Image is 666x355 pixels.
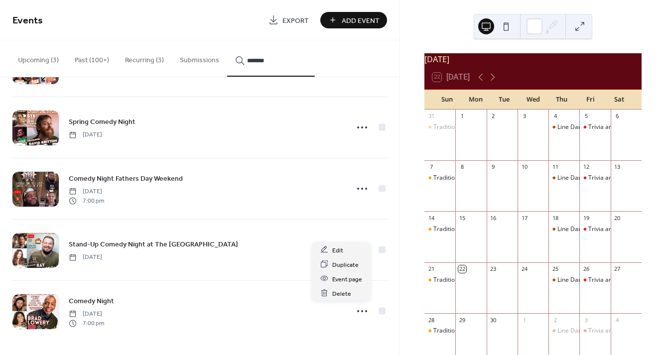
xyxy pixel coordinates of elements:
div: 6 [614,113,621,120]
div: Mon [461,90,490,110]
div: Line Dancing Lessons [557,123,617,131]
div: 13 [614,163,621,171]
span: Duplicate [332,259,359,270]
div: Traditional Irish Session 🎵 [424,276,455,284]
div: 29 [458,316,466,324]
span: Delete [332,288,351,299]
div: Traditional Irish Session 🎵 [424,174,455,182]
span: Export [282,15,309,26]
div: Traditional Irish Session 🎵 [433,327,509,335]
div: Wed [519,90,547,110]
div: 3 [582,316,590,324]
button: Recurring (3) [117,40,172,76]
div: Trivia and Name that Tune [579,276,610,284]
div: 12 [582,163,590,171]
div: 4 [614,316,621,324]
div: Trivia and Name that Tune [588,123,662,131]
div: 9 [490,163,497,171]
div: Trivia and Name that Tune [588,174,662,182]
div: 8 [458,163,466,171]
div: Tue [490,90,519,110]
div: Sun [432,90,461,110]
button: Add Event [320,12,387,28]
div: 1 [458,113,466,120]
div: 4 [551,113,559,120]
div: 5 [582,113,590,120]
div: 2 [490,113,497,120]
span: 7:00 pm [69,196,104,205]
div: Line Dancing Lessons [548,174,579,182]
div: 21 [427,265,435,273]
a: Comedy Night Fathers Day Weekend [69,173,183,184]
button: Past (100+) [67,40,117,76]
div: Line Dancing Lessons [557,327,617,335]
div: Traditional Irish Session 🎵 [433,174,509,182]
div: 25 [551,265,559,273]
div: 23 [490,265,497,273]
div: Traditional Irish Session 🎵 [433,276,509,284]
span: 7:00 pm [69,319,104,328]
div: Line Dancing Lessons [557,276,617,284]
div: Trivia and Name that Tune [579,123,610,131]
div: 18 [551,214,559,222]
div: Traditional Irish Session 🎵 [433,123,509,131]
div: Trivia and Name that Tune [588,225,662,234]
span: Event page [332,274,362,284]
div: 11 [551,163,559,171]
div: Trivia and Name that Tune [579,327,610,335]
div: [DATE] [424,53,642,65]
div: 30 [490,316,497,324]
span: Stand-Up Comedy Night at The [GEOGRAPHIC_DATA] [69,239,238,250]
div: 27 [614,265,621,273]
div: 10 [521,163,528,171]
div: 14 [427,214,435,222]
a: Comedy Night [69,295,114,307]
span: Spring Comedy Night [69,117,135,127]
span: Events [12,11,43,30]
div: Trivia and Name that Tune [588,327,662,335]
div: Line Dancing Lessons [548,123,579,131]
div: 24 [521,265,528,273]
div: 3 [521,113,528,120]
a: Stand-Up Comedy Night at The [GEOGRAPHIC_DATA] [69,238,238,250]
span: Comedy Night Fathers Day Weekend [69,174,183,184]
a: Export [261,12,316,28]
div: Traditional Irish Session 🎵 [433,225,509,234]
button: Upcoming (3) [10,40,67,76]
span: [DATE] [69,187,104,196]
div: Sat [605,90,634,110]
span: Comedy Night [69,296,114,307]
span: [DATE] [69,130,102,139]
div: Fri [576,90,605,110]
span: Add Event [342,15,380,26]
div: 2 [551,316,559,324]
div: Line Dancing Lessons [548,276,579,284]
div: 1 [521,316,528,324]
div: 7 [427,163,435,171]
div: 16 [490,214,497,222]
div: Traditional Irish Session 🎵 [424,225,455,234]
span: Edit [332,245,343,255]
div: Thu [547,90,576,110]
div: 26 [582,265,590,273]
a: Spring Comedy Night [69,116,135,127]
div: 22 [458,265,466,273]
div: 28 [427,316,435,324]
div: 20 [614,214,621,222]
div: 31 [427,113,435,120]
div: Traditional Irish Session 🎵 [424,327,455,335]
div: 15 [458,214,466,222]
div: Line Dancing Lessons [557,174,617,182]
div: Trivia and Name that Tune [588,276,662,284]
div: Trivia and Name that Tune [579,174,610,182]
button: Submissions [172,40,227,76]
div: 19 [582,214,590,222]
div: Line Dancing Lessons [548,327,579,335]
div: Line Dancing Lessons [557,225,617,234]
div: Trivia and Name that Tune [579,225,610,234]
div: Line Dancing Lessons [548,225,579,234]
span: [DATE] [69,253,102,262]
div: Traditional Irish Session 🎵 [424,123,455,131]
span: [DATE] [69,310,104,319]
